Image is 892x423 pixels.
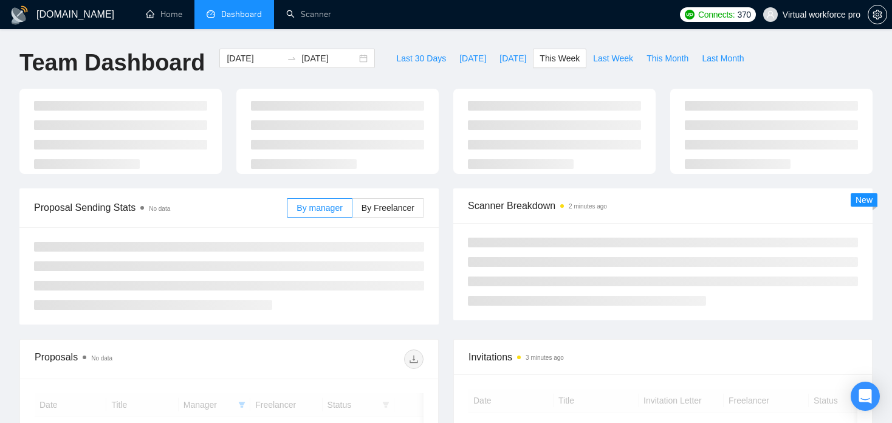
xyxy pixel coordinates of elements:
[221,9,262,19] span: Dashboard
[851,382,880,411] div: Open Intercom Messenger
[586,49,640,68] button: Last Week
[459,52,486,65] span: [DATE]
[868,10,887,19] a: setting
[35,349,229,369] div: Proposals
[868,5,887,24] button: setting
[286,9,331,19] a: searchScanner
[287,53,297,63] span: swap-right
[569,203,607,210] time: 2 minutes ago
[499,52,526,65] span: [DATE]
[34,200,287,215] span: Proposal Sending Stats
[453,49,493,68] button: [DATE]
[362,203,414,213] span: By Freelancer
[396,52,446,65] span: Last 30 Days
[856,195,873,205] span: New
[647,52,688,65] span: This Month
[868,10,887,19] span: setting
[766,10,775,19] span: user
[533,49,586,68] button: This Week
[297,203,342,213] span: By manager
[207,10,215,18] span: dashboard
[685,10,695,19] img: upwork-logo.png
[698,8,735,21] span: Connects:
[468,349,857,365] span: Invitations
[640,49,695,68] button: This Month
[389,49,453,68] button: Last 30 Days
[301,52,357,65] input: End date
[695,49,750,68] button: Last Month
[91,355,112,362] span: No data
[737,8,750,21] span: 370
[146,9,182,19] a: homeHome
[540,52,580,65] span: This Week
[702,52,744,65] span: Last Month
[468,198,858,213] span: Scanner Breakdown
[593,52,633,65] span: Last Week
[227,52,282,65] input: Start date
[287,53,297,63] span: to
[10,5,29,25] img: logo
[19,49,205,77] h1: Team Dashboard
[493,49,533,68] button: [DATE]
[526,354,564,361] time: 3 minutes ago
[149,205,170,212] span: No data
